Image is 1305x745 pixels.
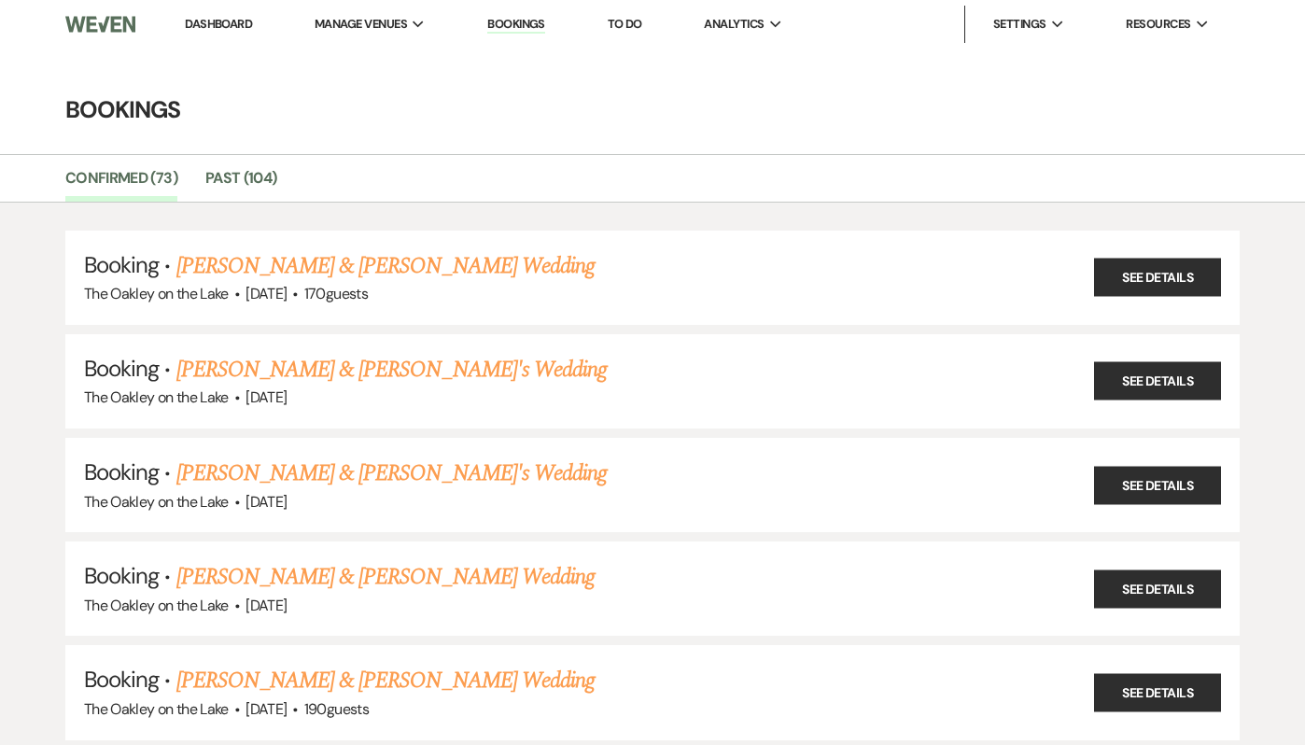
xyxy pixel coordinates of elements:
a: Past (104) [205,166,277,202]
span: [DATE] [246,596,287,615]
span: Resources [1126,15,1190,34]
a: [PERSON_NAME] & [PERSON_NAME] Wedding [176,560,595,594]
span: [DATE] [246,699,287,719]
span: Booking [84,250,159,279]
span: The Oakley on the Lake [84,387,229,407]
a: See Details [1094,569,1221,608]
span: [DATE] [246,387,287,407]
span: Booking [84,354,159,383]
a: See Details [1094,259,1221,297]
a: [PERSON_NAME] & [PERSON_NAME] Wedding [176,249,595,283]
span: The Oakley on the Lake [84,492,229,512]
span: The Oakley on the Lake [84,284,229,303]
span: Analytics [704,15,764,34]
img: Weven Logo [65,5,135,44]
a: Dashboard [185,16,252,32]
a: [PERSON_NAME] & [PERSON_NAME]'s Wedding [176,457,608,490]
a: Confirmed (73) [65,166,177,202]
a: Bookings [487,16,545,34]
span: Booking [84,665,159,694]
span: 190 guests [304,699,369,719]
a: [PERSON_NAME] & [PERSON_NAME] Wedding [176,664,595,697]
span: The Oakley on the Lake [84,596,229,615]
span: [DATE] [246,492,287,512]
span: 170 guests [304,284,368,303]
a: See Details [1094,362,1221,401]
span: Manage Venues [315,15,407,34]
a: To Do [608,16,642,32]
span: [DATE] [246,284,287,303]
a: See Details [1094,466,1221,504]
a: See Details [1094,673,1221,711]
span: The Oakley on the Lake [84,699,229,719]
a: [PERSON_NAME] & [PERSON_NAME]'s Wedding [176,353,608,387]
span: Booking [84,457,159,486]
span: Booking [84,561,159,590]
span: Settings [993,15,1046,34]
